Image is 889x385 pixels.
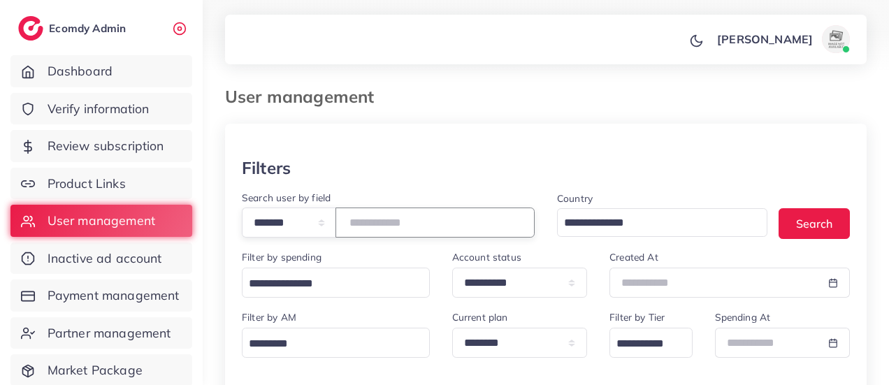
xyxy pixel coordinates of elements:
a: Review subscription [10,130,192,162]
label: Account status [452,250,521,264]
input: Search for option [244,273,412,295]
a: Payment management [10,279,192,312]
span: Verify information [48,100,150,118]
h3: User management [225,87,385,107]
div: Search for option [557,208,767,237]
a: Verify information [10,93,192,125]
input: Search for option [612,333,674,355]
a: Partner management [10,317,192,349]
span: User management [48,212,155,230]
span: Payment management [48,286,180,305]
label: Filter by AM [242,310,296,324]
label: Search user by field [242,191,331,205]
p: [PERSON_NAME] [717,31,813,48]
label: Created At [609,250,658,264]
span: Inactive ad account [48,249,162,268]
input: Search for option [244,333,412,355]
label: Current plan [452,310,508,324]
a: Product Links [10,168,192,200]
span: Product Links [48,175,126,193]
h2: Ecomdy Admin [49,22,129,35]
a: [PERSON_NAME]avatar [709,25,855,53]
label: Filter by Tier [609,310,665,324]
label: Filter by spending [242,250,321,264]
a: Inactive ad account [10,242,192,275]
label: Spending At [715,310,771,324]
h3: Filters [242,158,291,178]
span: Market Package [48,361,143,379]
a: logoEcomdy Admin [18,16,129,41]
img: avatar [822,25,850,53]
span: Dashboard [48,62,113,80]
span: Review subscription [48,137,164,155]
button: Search [779,208,850,238]
label: Country [557,191,593,205]
a: Dashboard [10,55,192,87]
span: Partner management [48,324,171,342]
input: Search for option [559,212,749,234]
div: Search for option [609,328,692,358]
div: Search for option [242,328,430,358]
img: logo [18,16,43,41]
div: Search for option [242,268,430,298]
a: User management [10,205,192,237]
